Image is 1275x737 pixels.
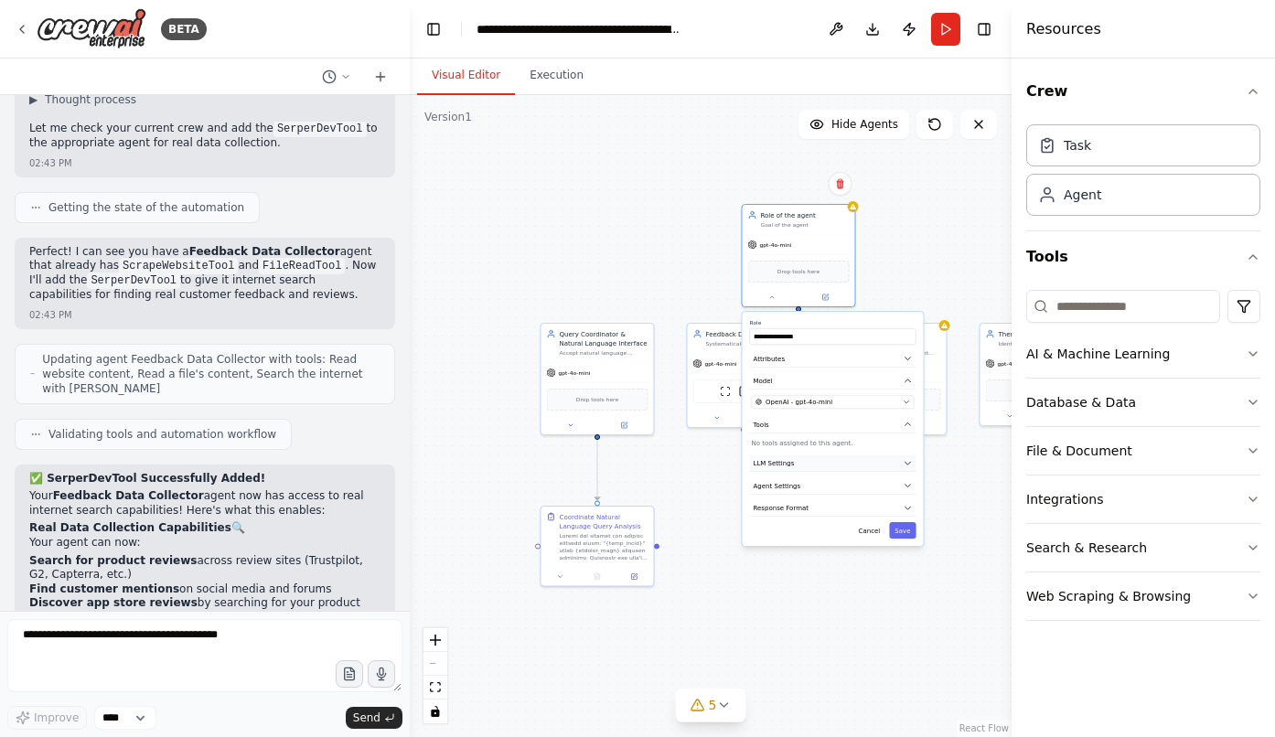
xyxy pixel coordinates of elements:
span: ▶ [29,92,37,107]
button: zoom in [423,628,447,652]
div: 02:43 PM [29,308,72,322]
div: Agent [1064,186,1101,204]
button: Web Scraping & Browsing [1026,572,1260,620]
button: Model [750,373,916,390]
div: Query Coordinator & Natural Language Interface [560,329,648,347]
div: Identify and categorize recurring themes, patterns, and topics in feedback data for {product_name... [999,340,1087,347]
button: toggle interactivity [423,700,447,723]
span: Send [353,710,380,725]
span: OpenAI - gpt-4o-mini [766,398,832,407]
nav: breadcrumb [477,20,682,38]
button: Database & Data [1026,379,1260,426]
button: Hide Agents [798,110,909,139]
div: Task [1064,136,1091,155]
button: Delete node [829,172,852,196]
span: Getting the state of the automation [48,200,244,215]
button: Open in side panel [799,292,852,303]
button: Crew [1026,66,1260,117]
button: Open in side panel [598,420,650,431]
div: Feedback Data Collector [706,329,795,338]
button: Cancel [853,522,886,539]
div: Query Coordinator & Natural Language InterfaceAccept natural language queries about {product_name... [541,323,655,435]
button: AI & Machine Learning [1026,330,1260,378]
span: gpt-4o-mini [559,369,591,377]
span: Improve [34,710,79,725]
button: Execution [515,57,598,95]
button: Integrations [1026,475,1260,523]
div: Version 1 [424,110,472,124]
div: Role of the agentGoal of the agentgpt-4o-miniDrop tools hereRoleAttributesModelOpenAI - gpt-4o-mi... [742,204,856,307]
button: OpenAI - gpt-4o-mini [752,395,915,409]
div: Crew [1026,117,1260,230]
strong: Real Data Collection Capabilities [29,521,231,534]
span: gpt-4o-mini [760,241,792,249]
strong: Feedback Data Collector [53,489,204,502]
p: Perfect! I can see you have a agent that already has and . Now I'll add the to give it internet s... [29,245,380,303]
button: Tools [1026,231,1260,283]
button: Hide right sidebar [971,16,997,42]
button: Send [346,707,402,729]
span: Hide Agents [831,117,898,132]
code: ScrapeWebsiteTool [119,258,238,274]
button: Open in side panel [618,571,649,582]
p: Your agent can now: [29,536,380,550]
button: ▶Thought process [29,92,136,107]
span: Agent Settings [754,481,801,490]
img: FileReadTool [738,386,749,397]
span: 5 [709,696,717,714]
div: Systematically collect feedback data from multiple sources including {feedback_sources} such as s... [706,340,795,347]
span: gpt-4o-mini [705,360,737,368]
div: BETA [161,18,207,40]
p: No tools assigned to this agent. [752,439,915,448]
span: Validating tools and automation workflow [48,427,276,442]
span: Thought process [45,92,136,107]
div: Integrations [1026,490,1103,508]
div: Accept natural language queries about {product_name} feedback analysis, interpret user intent, an... [560,349,648,357]
strong: Search for product reviews [29,554,197,567]
button: Upload files [336,660,363,688]
strong: Find customer mentions [29,582,179,595]
div: React Flow controls [423,628,447,723]
strong: Discover app store reviews [29,596,198,609]
div: Role of the agent [761,210,850,219]
span: LLM Settings [754,459,795,468]
strong: Feedback Data Collector [189,245,340,258]
li: across review sites (Trustpilot, G2, Capterra, etc.) [29,554,380,582]
code: FileReadTool [259,258,345,274]
button: Hide left sidebar [421,16,446,42]
div: Coordinate Natural Language Query AnalysisLoremi dol sitamet con adipisc elitsedd eiusm: "{temp_i... [541,506,655,587]
span: Model [754,377,773,386]
span: Drop tools here [576,395,618,404]
div: Coordinate Natural Language Query Analysis [560,512,648,530]
button: No output available [578,571,616,582]
button: Click to speak your automation idea [368,660,395,688]
li: on social media and forums [29,582,380,597]
div: Theme Pattern AnalystIdentify and categorize recurring themes, patterns, and topics in feedback d... [980,323,1094,426]
button: Switch to previous chat [315,66,359,88]
div: Web Scraping & Browsing [1026,587,1191,605]
img: Logo [37,8,146,49]
div: Search & Research [1026,539,1147,557]
strong: ✅ SerperDevTool Successfully Added! [29,472,265,485]
button: fit view [423,676,447,700]
span: Tools [754,420,769,429]
button: 5 [676,689,746,722]
div: Sentiment Analysis SpecialistPerform targeted sentiment analysis on collected feedback data for {... [833,323,948,435]
p: Your agent now has access to real internet search capabilities! Here's what this enables: [29,489,380,518]
span: gpt-4o-mini [998,360,1030,368]
h4: Resources [1026,18,1101,40]
button: Improve [7,706,87,730]
button: Visual Editor [417,57,515,95]
label: Role [750,319,916,326]
a: React Flow attribution [959,723,1009,733]
div: Theme Pattern Analyst [999,329,1087,338]
button: Agent Settings [750,477,916,495]
div: Database & Data [1026,393,1136,411]
div: Feedback Data CollectorSystematically collect feedback data from multiple sources including {feed... [687,323,801,428]
span: Attributes [754,354,786,363]
button: Save [889,522,916,539]
button: Start a new chat [366,66,395,88]
code: SerperDevTool [87,272,180,289]
button: Attributes [750,350,916,368]
span: Response Format [754,504,809,513]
